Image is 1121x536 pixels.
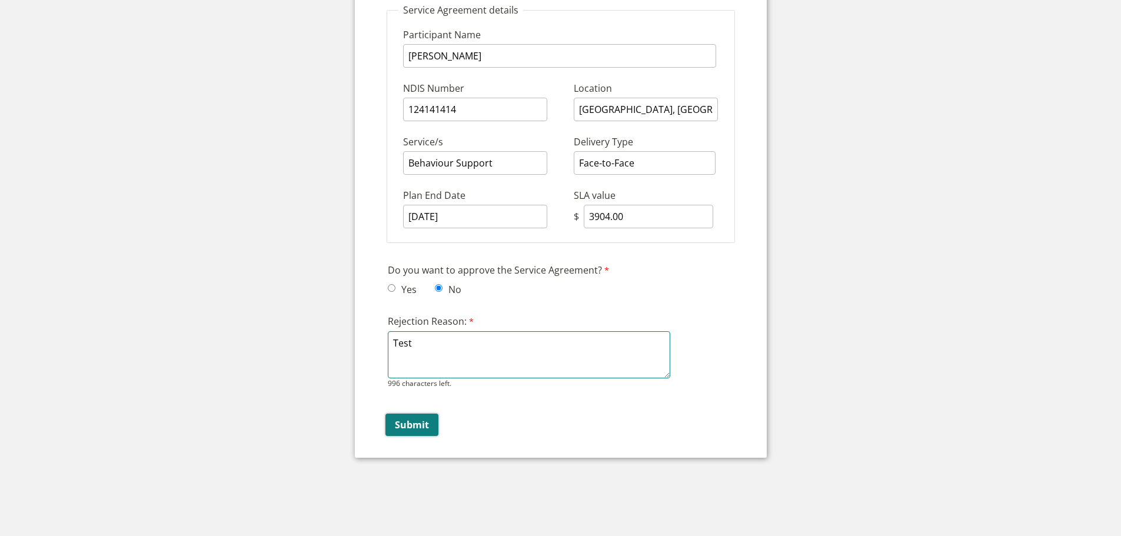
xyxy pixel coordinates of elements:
label: NDIS Number [403,81,562,98]
div: 996 characters left. [388,378,670,388]
textarea: Rejection Reason: [388,331,670,378]
label: Location [574,81,615,98]
div: $ [574,210,581,223]
label: Service/s [403,135,562,151]
input: NDIS Number [403,98,547,121]
input: Service/s [403,151,547,175]
label: SLA value [574,188,618,205]
legend: Service Agreement details [398,4,523,16]
label: Delivery Type [574,135,636,151]
input: Location [574,98,718,121]
input: SLA value [584,205,713,228]
input: Delivery Type [574,151,716,175]
label: Plan End Date [403,188,562,205]
label: Participant Name [403,28,562,44]
input: Submit [385,414,438,436]
label: Rejection Reason: [388,314,508,331]
label: Do you want to approve the Service Agreement? [388,263,612,280]
input: Participant Name [403,44,716,68]
label: No [445,283,461,296]
label: Yes [398,283,417,296]
input: Plan End Date [403,205,547,228]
